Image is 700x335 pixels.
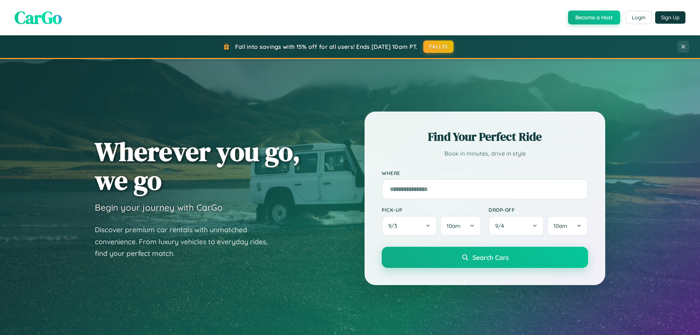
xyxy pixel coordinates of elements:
[95,224,277,260] p: Discover premium car rentals with unmatched convenience. From luxury vehicles to everyday rides, ...
[489,216,544,236] button: 9/4
[655,11,685,24] button: Sign Up
[489,207,588,213] label: Drop-off
[568,11,620,24] button: Become a Host
[95,137,300,195] h1: Wherever you go, we go
[547,216,588,236] button: 10am
[447,222,460,229] span: 10am
[235,43,418,50] span: Fall into savings with 15% off for all users! Ends [DATE] 10am PT.
[382,129,588,145] h2: Find Your Perfect Ride
[495,222,507,229] span: 9 / 4
[382,216,437,236] button: 9/3
[553,222,567,229] span: 10am
[472,253,509,261] span: Search Cars
[382,207,481,213] label: Pick-up
[423,40,454,53] button: FALL15
[95,202,223,213] h3: Begin your journey with CarGo
[440,216,481,236] button: 10am
[382,170,588,176] label: Where
[382,247,588,268] button: Search Cars
[382,148,588,159] p: Book in minutes, drive in style
[388,222,401,229] span: 9 / 3
[15,5,62,30] span: CarGo
[626,11,652,24] button: Login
